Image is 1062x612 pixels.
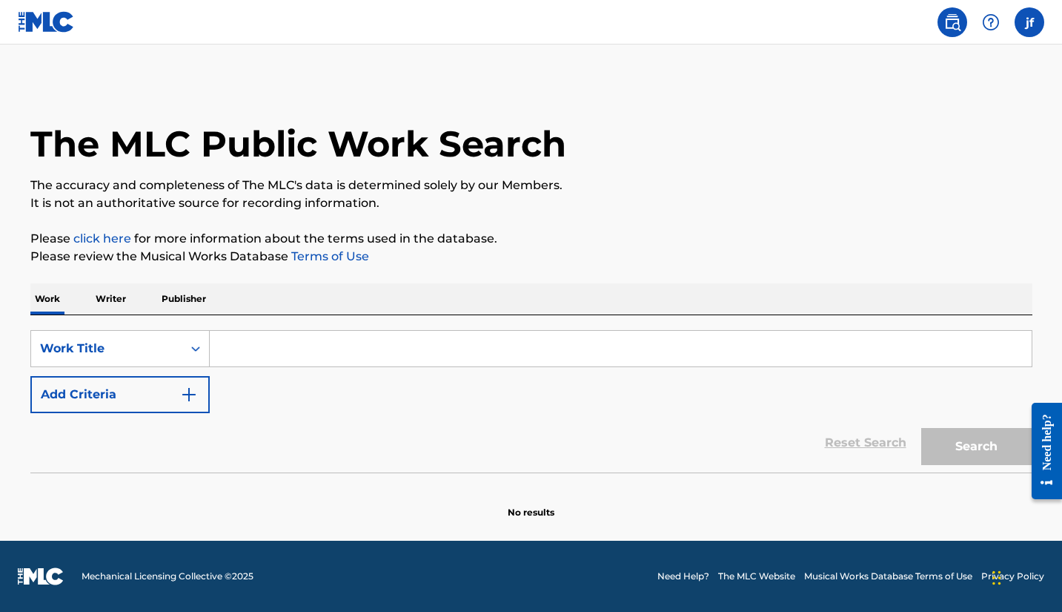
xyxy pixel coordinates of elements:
iframe: Resource Center [1020,388,1062,515]
a: Terms of Use [288,249,369,263]
p: Writer [91,283,130,315]
a: Musical Works Database Terms of Use [804,570,972,583]
span: Mechanical Licensing Collective © 2025 [82,570,253,583]
img: help [982,13,1000,31]
p: No results [508,488,554,519]
a: Need Help? [657,570,709,583]
button: Add Criteria [30,376,210,413]
img: MLC Logo [18,11,75,33]
div: User Menu [1015,7,1044,37]
a: click here [73,231,131,246]
p: The accuracy and completeness of The MLC's data is determined solely by our Members. [30,177,1032,194]
div: Help [976,7,1006,37]
iframe: Chat Widget [988,541,1062,612]
h1: The MLC Public Work Search [30,122,566,166]
img: 9d2ae6d4665cec9f34b9.svg [180,386,198,404]
img: logo [18,567,64,585]
div: Drag [992,556,1001,600]
a: Privacy Policy [981,570,1044,583]
a: The MLC Website [718,570,795,583]
p: Please review the Musical Works Database [30,248,1032,266]
form: Search Form [30,330,1032,473]
p: Please for more information about the terms used in the database. [30,230,1032,248]
div: Work Title [40,340,173,358]
img: search [943,13,961,31]
p: Work [30,283,64,315]
p: Publisher [157,283,210,315]
a: Public Search [937,7,967,37]
p: It is not an authoritative source for recording information. [30,194,1032,212]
